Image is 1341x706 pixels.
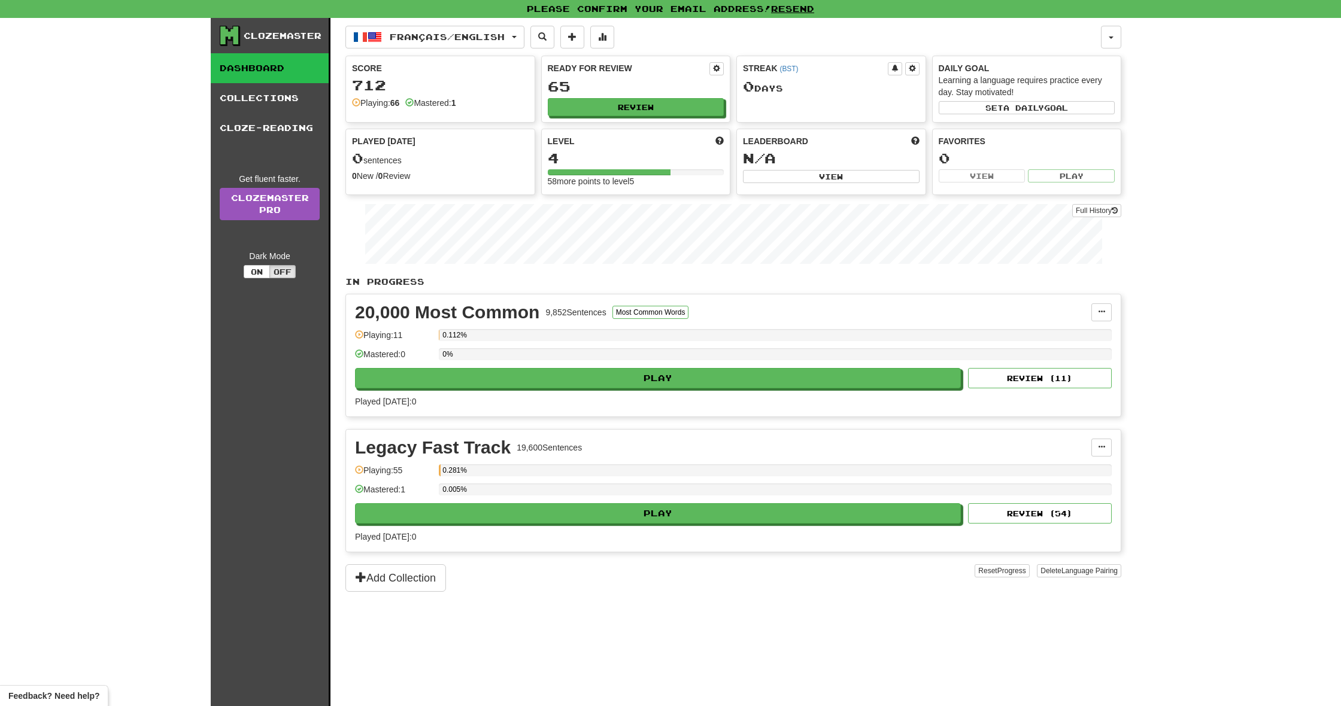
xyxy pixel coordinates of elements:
[548,175,724,187] div: 58 more points to level 5
[779,65,798,73] a: (BST)
[211,113,329,143] a: Cloze-Reading
[352,151,529,166] div: sentences
[939,62,1115,74] div: Daily Goal
[590,26,614,48] button: More stats
[743,170,920,183] button: View
[1061,567,1118,575] span: Language Pairing
[1028,169,1115,182] button: Play
[545,306,606,318] div: 9,852 Sentences
[451,98,456,108] strong: 1
[352,135,415,147] span: Played [DATE]
[244,30,321,42] div: Clozemaster
[390,32,505,42] span: Français / English
[352,97,399,109] div: Playing:
[997,567,1026,575] span: Progress
[345,276,1121,288] p: In Progress
[548,135,575,147] span: Level
[345,26,524,48] button: Français/English
[939,135,1115,147] div: Favorites
[968,368,1112,388] button: Review (11)
[939,169,1026,182] button: View
[355,329,433,349] div: Playing: 11
[355,303,539,321] div: 20,000 Most Common
[548,79,724,94] div: 65
[530,26,554,48] button: Search sentences
[269,265,296,278] button: Off
[244,265,270,278] button: On
[1072,204,1121,217] button: Full History
[355,439,511,457] div: Legacy Fast Track
[743,62,888,74] div: Streak
[352,150,363,166] span: 0
[345,564,446,592] button: Add Collection
[939,151,1115,166] div: 0
[548,62,710,74] div: Ready for Review
[211,53,329,83] a: Dashboard
[743,135,808,147] span: Leaderboard
[939,101,1115,114] button: Seta dailygoal
[939,74,1115,98] div: Learning a language requires practice every day. Stay motivated!
[975,564,1029,577] button: ResetProgress
[743,79,920,95] div: Day s
[352,62,529,74] div: Score
[612,306,689,319] button: Most Common Words
[517,442,582,454] div: 19,600 Sentences
[355,483,433,503] div: Mastered: 1
[355,368,961,388] button: Play
[560,26,584,48] button: Add sentence to collection
[548,98,724,116] button: Review
[390,98,400,108] strong: 66
[405,97,456,109] div: Mastered:
[378,171,383,181] strong: 0
[715,135,724,147] span: Score more points to level up
[1037,564,1121,577] button: DeleteLanguage Pairing
[968,503,1112,524] button: Review (54)
[211,83,329,113] a: Collections
[220,250,320,262] div: Dark Mode
[355,397,416,406] span: Played [DATE]: 0
[743,78,754,95] span: 0
[355,503,961,524] button: Play
[352,78,529,93] div: 712
[1003,104,1044,112] span: a daily
[8,690,99,702] span: Open feedback widget
[911,135,920,147] span: This week in points, UTC
[548,151,724,166] div: 4
[355,464,433,484] div: Playing: 55
[352,170,529,182] div: New / Review
[220,188,320,220] a: ClozemasterPro
[355,532,416,541] span: Played [DATE]: 0
[352,171,357,181] strong: 0
[743,150,776,166] span: N/A
[355,348,433,368] div: Mastered: 0
[220,173,320,185] div: Get fluent faster.
[771,4,814,14] a: Resend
